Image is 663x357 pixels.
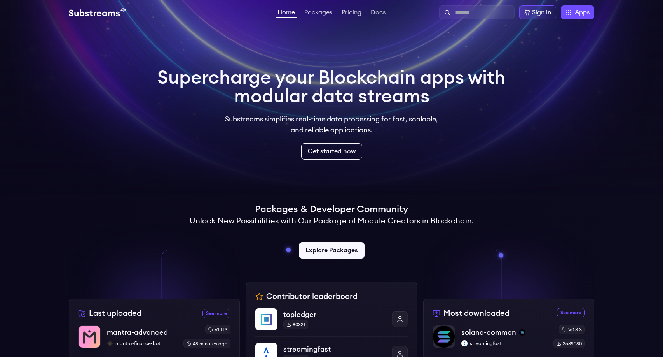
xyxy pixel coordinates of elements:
[255,203,408,216] h1: Packages & Developer Community
[301,143,362,160] a: Get started now
[276,9,297,18] a: Home
[190,216,474,227] h2: Unlock New Possibilities with Our Package of Module Creators in Blockchain.
[461,340,468,346] img: streamingfast
[255,308,277,330] img: topledger
[107,340,113,346] img: mantra-finance-bot
[519,329,525,336] img: solana
[78,325,230,355] a: mantra-advancedmantra-advancedmantra-finance-botmantra-finance-botv1.1.1348 minutes ago
[283,320,308,329] div: 80321
[69,8,126,17] img: Substream's logo
[299,242,365,259] a: Explore Packages
[433,325,585,355] a: solana-commonsolana-commonsolanastreamingfaststreamingfastv0.3.32639080
[107,327,168,338] p: mantra-advanced
[205,325,230,334] div: v1.1.13
[461,327,516,338] p: solana-common
[202,309,230,318] a: See more recently uploaded packages
[340,9,363,17] a: Pricing
[283,344,386,355] p: streamingfast
[575,8,590,17] span: Apps
[461,340,547,346] p: streamingfast
[369,9,387,17] a: Docs
[519,5,556,19] a: Sign in
[532,8,551,17] div: Sign in
[553,339,585,348] div: 2639080
[303,9,334,17] a: Packages
[433,326,455,348] img: solana-common
[157,69,506,106] h1: Supercharge your Blockchain apps with modular data streams
[107,340,177,346] p: mantra-finance-bot
[283,309,386,320] p: topledger
[79,326,100,348] img: mantra-advanced
[255,308,408,336] a: topledgertopledger80321
[220,114,443,135] p: Substreams simplifies real-time data processing for fast, scalable, and reliable applications.
[183,339,230,348] div: 48 minutes ago
[559,325,585,334] div: v0.3.3
[557,308,585,317] a: See more most downloaded packages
